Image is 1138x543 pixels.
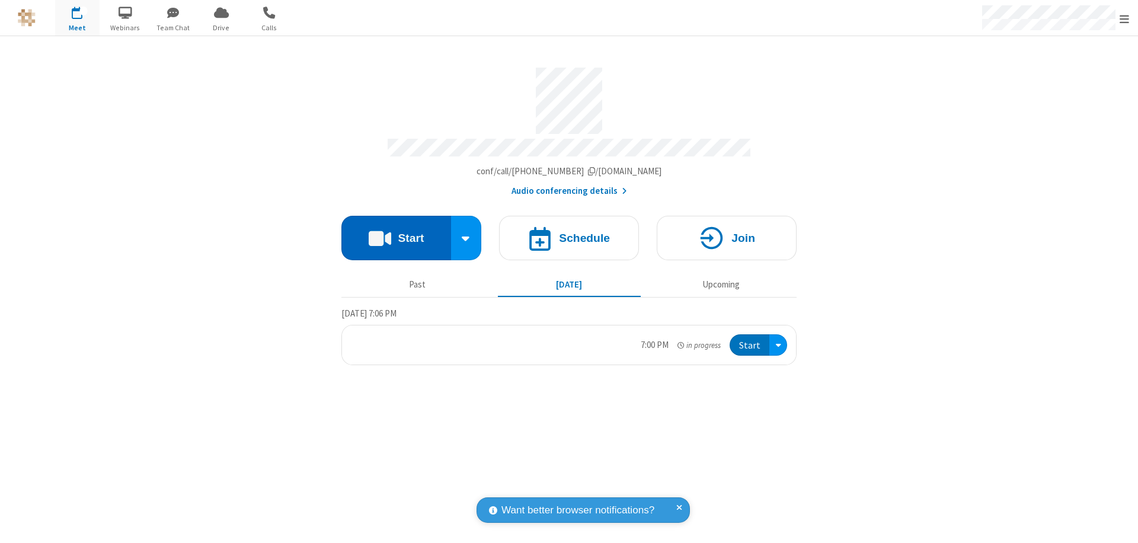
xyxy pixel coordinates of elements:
[677,340,721,351] em: in progress
[499,216,639,260] button: Schedule
[398,232,424,244] h4: Start
[477,165,662,177] span: Copy my meeting room link
[559,232,610,244] h4: Schedule
[80,7,88,15] div: 1
[769,334,787,356] div: Open menu
[657,216,797,260] button: Join
[730,334,769,356] button: Start
[103,23,148,33] span: Webinars
[199,23,244,33] span: Drive
[341,306,797,366] section: Today's Meetings
[341,59,797,198] section: Account details
[641,338,669,352] div: 7:00 PM
[18,9,36,27] img: QA Selenium DO NOT DELETE OR CHANGE
[512,184,627,198] button: Audio conferencing details
[247,23,292,33] span: Calls
[341,308,397,319] span: [DATE] 7:06 PM
[477,165,662,178] button: Copy my meeting room linkCopy my meeting room link
[731,232,755,244] h4: Join
[151,23,196,33] span: Team Chat
[501,503,654,518] span: Want better browser notifications?
[55,23,100,33] span: Meet
[650,273,792,296] button: Upcoming
[498,273,641,296] button: [DATE]
[341,216,451,260] button: Start
[346,273,489,296] button: Past
[451,216,482,260] div: Start conference options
